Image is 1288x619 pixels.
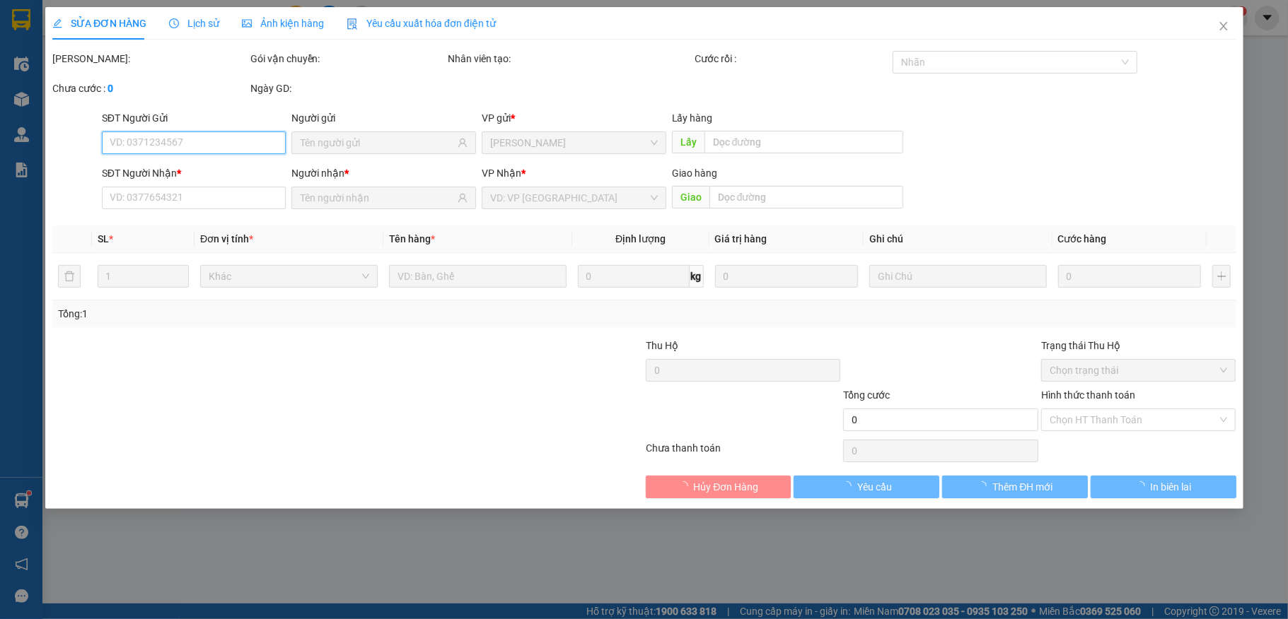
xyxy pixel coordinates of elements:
span: Giao [671,186,709,208]
span: loading [977,481,992,491]
button: Thêm ĐH mới [942,476,1088,498]
button: plus [1212,265,1231,288]
input: Tên người nhận [300,190,455,206]
span: Ảnh kiện hàng [242,18,324,29]
button: delete [58,265,81,288]
div: Chưa thanh toán [644,440,842,465]
button: Hủy Đơn Hàng [646,476,791,498]
span: Khác [209,266,369,287]
div: SĐT Người Nhận [102,165,286,181]
span: VP Phan Thiết [490,132,658,153]
div: Nhân viên tạo: [448,51,692,66]
span: clock-circle [169,18,179,28]
input: Dọc đường [709,186,903,208]
span: loading [1135,481,1150,491]
input: Ghi Chú [869,265,1047,288]
button: Yêu cầu [794,476,939,498]
button: In biên lai [1091,476,1236,498]
button: Close [1203,7,1243,47]
span: Cước hàng [1057,233,1106,244]
span: Thu Hộ [645,340,678,351]
span: Lấy hàng [671,112,712,124]
span: picture [242,18,252,28]
span: SL [97,233,108,244]
div: Cước rồi : [695,51,890,66]
input: VD: Bàn, Ghế [389,265,567,288]
label: Hình thức thanh toán [1041,389,1135,401]
div: [PERSON_NAME]: [52,51,248,66]
span: edit [52,18,62,28]
span: close [1217,20,1229,32]
span: user [458,138,468,148]
span: Tên hàng [389,233,435,244]
span: Hủy Đơn Hàng [693,479,758,495]
span: Thêm ĐH mới [992,479,1052,495]
div: SĐT Người Gửi [102,110,286,126]
span: VP Nhận [482,167,521,179]
span: Tổng cước [843,389,890,401]
span: Lịch sử [169,18,219,29]
th: Ghi chú [864,225,1052,253]
span: Giá trị hàng [714,233,767,244]
b: 0 [108,83,113,94]
span: Yêu cầu xuất hóa đơn điện tử [347,18,496,29]
span: Lấy [671,131,704,153]
img: icon [347,18,358,30]
span: Định lượng [615,233,666,244]
span: Yêu cầu [857,479,892,495]
span: loading [842,481,857,491]
span: Giao hàng [671,167,716,179]
div: Trạng thái Thu Hộ [1041,338,1236,353]
div: Người gửi [291,110,476,126]
span: user [458,193,468,203]
div: Ngày GD: [250,81,445,96]
div: Người nhận [291,165,476,181]
span: SỬA ĐƠN HÀNG [52,18,146,29]
div: VP gửi [482,110,666,126]
div: Gói vận chuyển: [250,51,445,66]
span: kg [689,265,703,288]
span: Đơn vị tính [200,233,253,244]
span: Chọn trạng thái [1050,360,1228,381]
input: 0 [1057,265,1200,288]
span: loading [678,481,693,491]
input: 0 [714,265,857,288]
input: Tên người gửi [300,135,455,151]
input: Dọc đường [704,131,903,153]
div: Chưa cước : [52,81,248,96]
span: In biên lai [1150,479,1191,495]
div: Tổng: 1 [58,306,498,322]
